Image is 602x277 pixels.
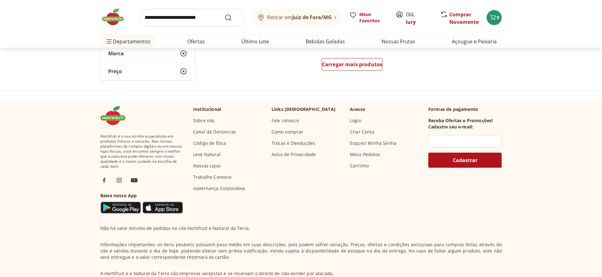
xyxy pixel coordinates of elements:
a: Ofertas [187,38,205,45]
img: App Store Icon [142,201,183,214]
button: Cadastrar [428,153,502,168]
a: Criar Conta [350,129,374,135]
h3: Baixe nosso App [100,193,183,199]
a: Bebidas Geladas [306,38,345,45]
a: Governança Corporativa [193,185,245,192]
input: search [139,9,245,26]
img: ytb [130,177,138,184]
a: Código de Ética [193,140,226,146]
a: Carregar mais produtos [322,58,383,73]
p: Institucional [193,106,221,112]
a: Fale conosco [272,117,299,124]
a: Canal de Denúncias [193,129,236,135]
a: Comprar Novamente [449,11,479,25]
span: Preço [108,68,122,74]
span: Carregar mais produtos [322,62,383,67]
a: Iury [406,19,416,25]
button: Preço [101,62,195,80]
span: Meus Favoritos [359,11,388,24]
img: fb [100,177,108,184]
span: Departamentos [105,34,150,49]
p: Acesso [350,106,365,112]
img: Hortifruti [100,106,132,125]
span: 9 [497,14,499,20]
a: Meus Favoritos [349,11,388,24]
b: Juiz de Fora/MG [292,14,332,21]
a: Leve Natural [193,151,220,158]
a: Nossas Frutas [382,38,415,45]
h3: Receba Ofertas e Promoções! [428,117,493,124]
img: ig [115,177,123,184]
p: Informações importantes: os itens pesáveis possuem peso médio em suas descrições, pois podem sofr... [100,242,502,260]
span: Retirar em [267,14,332,20]
p: A Hortifruti e a Natural da Terra são empresas varejistas e se reservam o direito de não vender p... [100,270,334,277]
a: Trocas e Devoluções [272,140,315,146]
span: Hortifruti é o seu vizinho especialista em produtos frescos e naturais. Nas nossas plataformas de... [100,134,183,169]
button: Carrinho [487,10,502,25]
p: Formas de pagamento [428,106,502,112]
a: Como comprar [272,129,303,135]
span: Cadastrar [453,158,478,163]
span: Olá, [406,11,434,26]
button: Menu [105,34,113,49]
p: Links [DEMOGRAPHIC_DATA] [272,106,335,112]
a: Meus Pedidos [350,151,380,158]
button: Marca [101,45,195,62]
a: Aviso de Privacidade [272,151,316,158]
p: Não há valor mínimo de pedidos no site Hortifruti e Natural da Terra. [100,225,250,231]
a: Esqueci Minha Senha [350,140,396,146]
a: Açougue e Peixaria [452,38,497,45]
a: Trabalhe Conosco [193,174,232,180]
h3: Cadastre seu e-mail: [428,124,473,130]
a: Sobre nós [193,117,214,124]
a: Nossas Lojas [193,163,221,169]
button: Submit Search [224,14,240,21]
span: Marca [108,50,124,57]
button: Retirar emJuiz de Fora/MG [252,9,342,26]
a: Login [350,117,362,124]
img: Google Play Icon [100,201,141,214]
a: Último Lote [241,38,269,45]
a: Carrinho [350,163,369,169]
img: Hortifruti [100,8,132,26]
